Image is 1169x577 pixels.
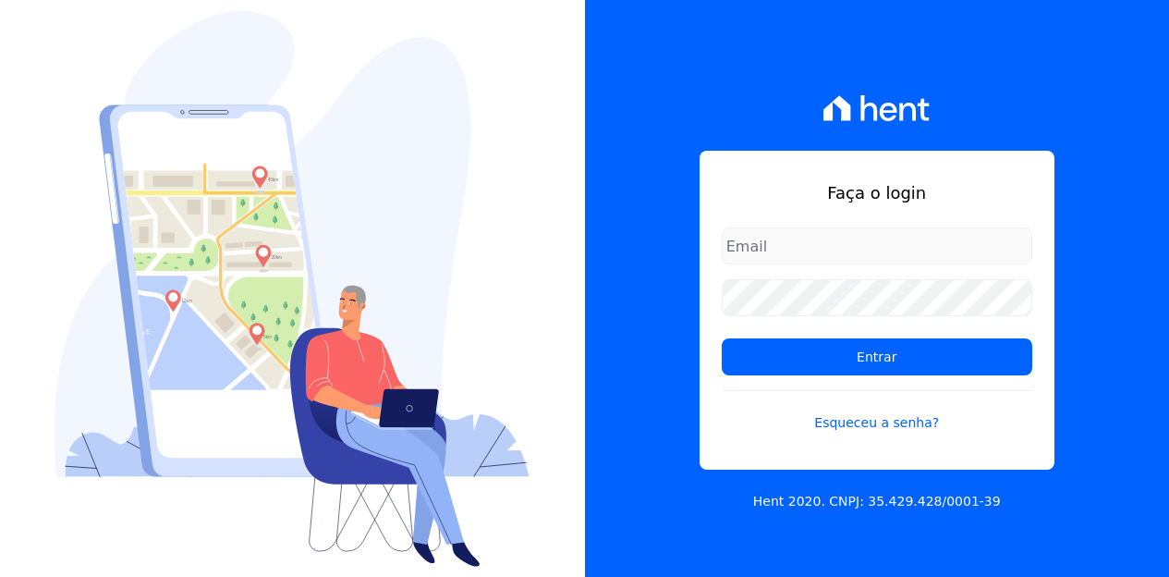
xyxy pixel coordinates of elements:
[722,390,1032,433] a: Esqueceu a senha?
[753,492,1001,511] p: Hent 2020. CNPJ: 35.429.428/0001-39
[55,11,530,567] img: Login
[722,180,1032,205] h1: Faça o login
[722,338,1032,375] input: Entrar
[722,227,1032,264] input: Email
